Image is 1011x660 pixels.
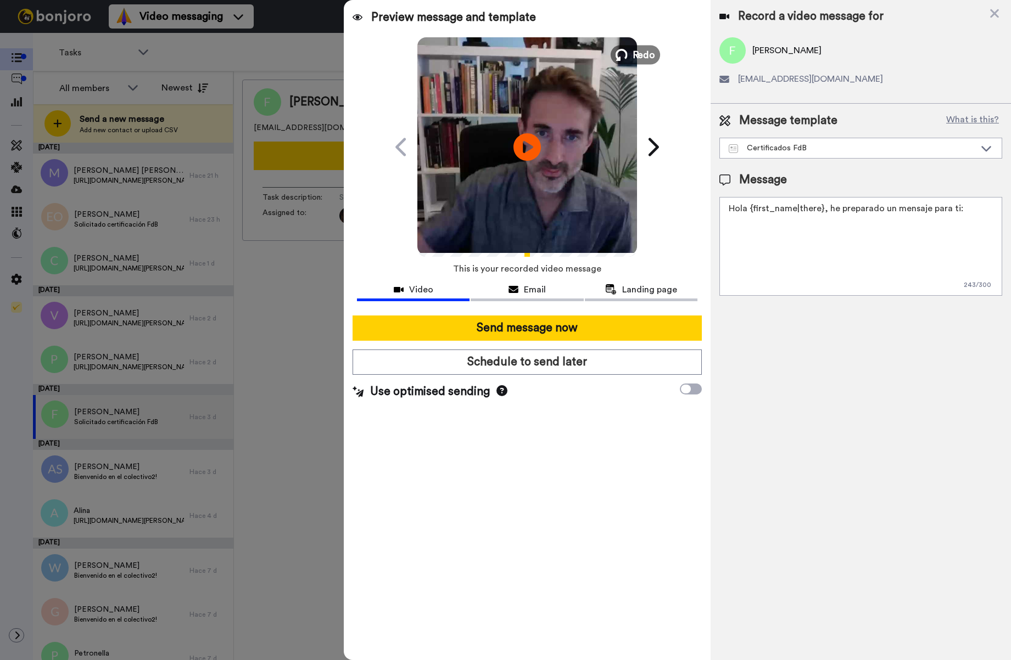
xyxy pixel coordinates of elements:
[739,112,837,129] span: Message template
[738,72,883,86] span: [EMAIL_ADDRESS][DOMAIN_NAME]
[943,112,1002,129] button: What is this?
[739,172,787,188] span: Message
[622,283,677,296] span: Landing page
[353,315,702,341] button: Send message now
[370,383,490,400] span: Use optimised sending
[729,143,975,154] div: Certificados FdB
[524,283,546,296] span: Email
[409,283,433,296] span: Video
[353,349,702,375] button: Schedule to send later
[729,144,738,153] img: Message-temps.svg
[453,257,601,281] span: This is your recorded video message
[719,197,1002,296] textarea: Hola {first_name|there}, he preparado un mensaje para ti:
